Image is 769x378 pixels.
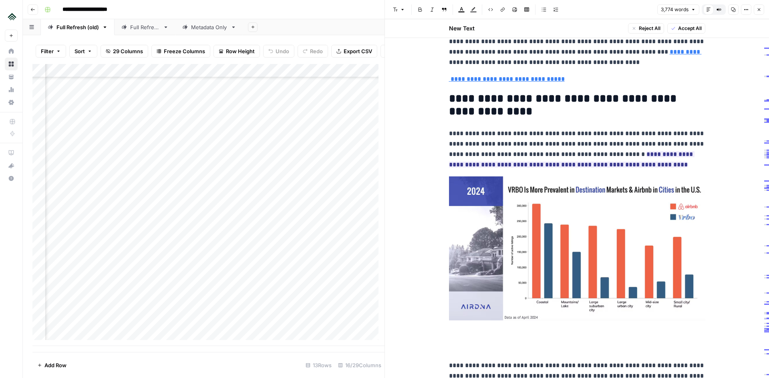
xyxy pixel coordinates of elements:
[36,45,66,58] button: Filter
[5,6,18,26] button: Workspace: Uplisting
[151,45,210,58] button: Freeze Columns
[5,58,18,70] a: Browse
[5,96,18,109] a: Settings
[164,47,205,55] span: Freeze Columns
[5,45,18,58] a: Home
[5,160,17,172] div: What's new?
[191,23,227,31] div: Metadata Only
[667,23,705,34] button: Accept All
[101,45,148,58] button: 29 Columns
[175,19,243,35] a: Metadata Only
[5,83,18,96] a: Usage
[263,45,294,58] button: Undo
[130,23,160,31] div: Full Refresh
[661,6,688,13] span: 3,774 words
[628,23,664,34] button: Reject All
[56,23,99,31] div: Full Refresh (old)
[331,45,377,58] button: Export CSV
[5,146,18,159] a: AirOps Academy
[310,47,323,55] span: Redo
[213,45,260,58] button: Row Height
[69,45,97,58] button: Sort
[276,47,289,55] span: Undo
[74,47,85,55] span: Sort
[41,47,54,55] span: Filter
[115,19,175,35] a: Full Refresh
[344,47,372,55] span: Export CSV
[5,172,18,185] button: Help + Support
[226,47,255,55] span: Row Height
[678,25,702,32] span: Accept All
[44,361,66,369] span: Add Row
[639,25,660,32] span: Reject All
[41,19,115,35] a: Full Refresh (old)
[32,359,71,372] button: Add Row
[5,70,18,83] a: Your Data
[5,159,18,172] button: What's new?
[5,9,19,24] img: Uplisting Logo
[657,4,699,15] button: 3,774 words
[298,45,328,58] button: Redo
[302,359,335,372] div: 13 Rows
[449,24,475,32] h2: New Text
[335,359,384,372] div: 16/29 Columns
[113,47,143,55] span: 29 Columns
